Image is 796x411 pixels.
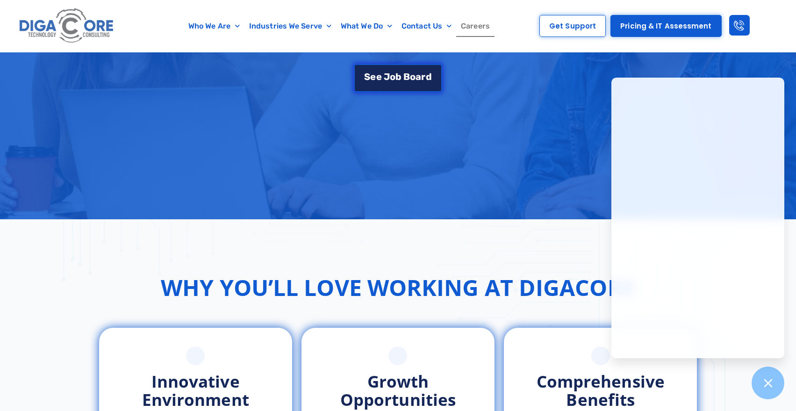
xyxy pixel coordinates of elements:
[364,71,370,80] span: S
[416,71,421,80] span: a
[539,15,606,37] a: Get Support
[456,15,495,37] a: Careers
[376,71,382,80] span: e
[336,15,397,37] a: What We Do
[244,15,336,37] a: Industries We Serve
[142,370,249,411] a: Innovative Environment
[340,370,456,411] a: Growth Opportunities
[184,15,244,37] a: Who We Are
[186,346,205,365] a: Innovative Environment
[421,71,425,80] span: r
[395,71,402,80] span: b
[354,63,442,91] a: See Job Board
[611,78,784,358] iframe: Chatgenie Messenger
[384,71,390,80] span: J
[610,15,721,37] a: Pricing & IT Assessment
[161,271,635,304] h2: Why You’ll Love Working at Digacore
[390,71,395,80] span: o
[158,15,520,37] nav: Menu
[388,346,407,365] a: Growth Opportunities
[410,71,416,80] span: o
[426,71,432,80] span: d
[403,71,410,80] span: B
[370,71,376,80] span: e
[620,22,711,29] span: Pricing & IT Assessment
[537,370,665,411] span: Comprehensive Benefits
[397,15,456,37] a: Contact Us
[17,5,117,47] img: Digacore logo 1
[549,22,596,29] span: Get Support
